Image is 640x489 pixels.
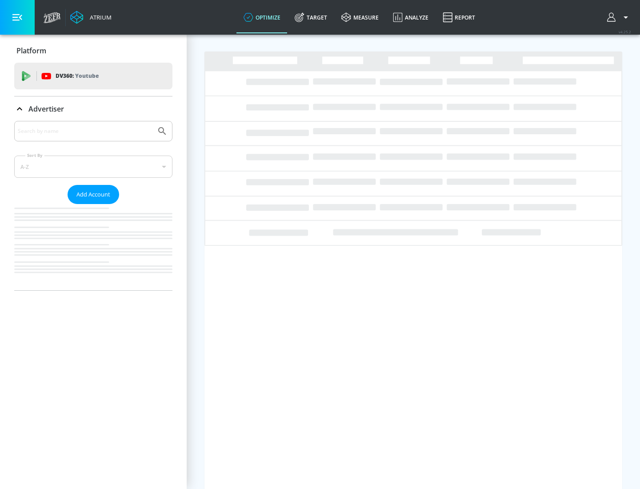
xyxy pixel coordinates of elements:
p: DV360: [56,71,99,81]
button: Add Account [68,185,119,204]
a: Analyze [386,1,436,33]
label: Sort By [25,152,44,158]
a: measure [334,1,386,33]
nav: list of Advertiser [14,204,172,290]
input: Search by name [18,125,152,137]
div: A-Z [14,156,172,178]
a: Report [436,1,482,33]
a: optimize [236,1,288,33]
a: Atrium [70,11,112,24]
div: Advertiser [14,96,172,121]
div: Advertiser [14,121,172,290]
div: DV360: Youtube [14,63,172,89]
div: Platform [14,38,172,63]
span: Add Account [76,189,110,200]
p: Platform [16,46,46,56]
p: Youtube [75,71,99,80]
div: Atrium [86,13,112,21]
a: Target [288,1,334,33]
span: v 4.25.2 [619,29,631,34]
p: Advertiser [28,104,64,114]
